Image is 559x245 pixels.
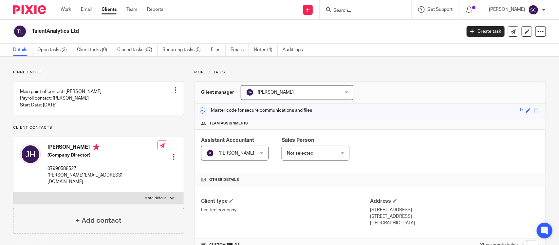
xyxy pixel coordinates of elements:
[246,88,254,96] img: svg%3E
[201,198,370,205] h4: Client type
[126,6,137,13] a: Team
[370,198,539,205] h4: Address
[201,207,370,213] p: Limited company
[13,5,46,14] img: Pixie
[32,28,372,35] h2: TalentAnalytics Ltd
[13,125,184,130] p: Client contacts
[13,70,184,75] p: Pinned note
[199,107,312,114] p: Master code for secure communications and files
[282,138,314,143] span: Sales Person
[61,6,71,13] a: Work
[206,149,214,157] img: svg%3E
[283,44,308,56] a: Audit logs
[102,6,117,13] a: Clients
[81,6,92,13] a: Email
[528,5,539,15] img: svg%3E
[254,44,278,56] a: Notes (4)
[370,207,539,213] p: [STREET_ADDRESS]
[201,138,254,143] span: Assistant Accountant
[489,6,525,13] p: [PERSON_NAME]
[145,196,167,201] p: More details
[209,121,248,126] span: Team assignments
[218,151,254,156] span: [PERSON_NAME]
[47,152,158,159] h5: (Company Director)
[201,89,234,96] h3: Client manager
[520,107,523,114] div: 0
[209,177,239,182] span: Other details
[147,6,163,13] a: Reports
[47,144,158,152] h4: [PERSON_NAME]
[93,144,100,150] i: Primary
[76,216,121,226] h4: + Add contact
[117,44,158,56] a: Closed tasks (67)
[20,144,41,165] img: svg%3E
[258,90,294,95] span: [PERSON_NAME]
[333,8,392,14] input: Search
[231,44,249,56] a: Emails
[467,26,505,37] a: Create task
[162,44,206,56] a: Recurring tasks (5)
[13,25,27,38] img: svg%3E
[47,165,158,172] p: 07990588527
[77,44,112,56] a: Client tasks (0)
[287,151,313,156] span: Not selected
[37,44,72,56] a: Open tasks (3)
[427,7,453,12] span: Get Support
[47,172,158,185] p: [PERSON_NAME][EMAIL_ADDRESS][DOMAIN_NAME]
[13,44,32,56] a: Details
[370,220,539,226] p: [GEOGRAPHIC_DATA]
[194,70,546,75] p: More details
[370,213,539,220] p: [STREET_ADDRESS]
[211,44,226,56] a: Files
